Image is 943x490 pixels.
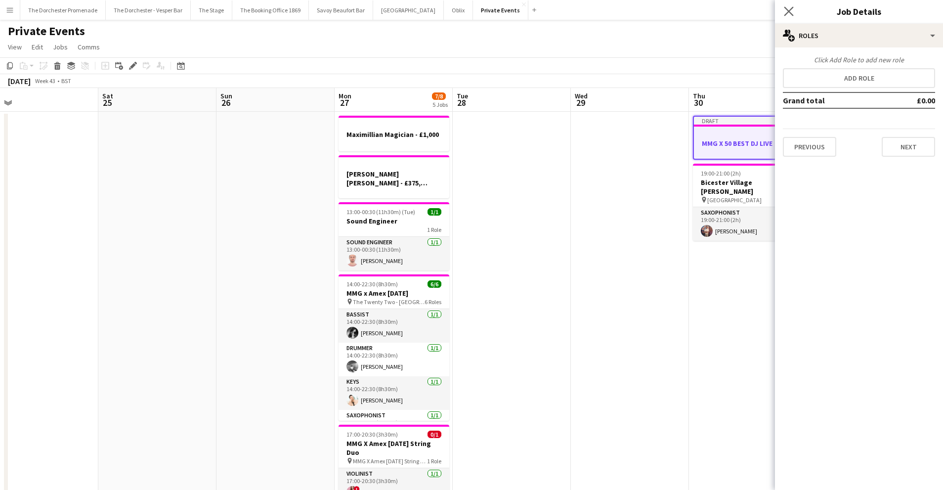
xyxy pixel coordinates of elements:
div: Click Add Role to add new role [783,55,935,64]
app-card-role: Keys1/114:00-22:30 (8h30m)[PERSON_NAME] [339,376,449,410]
button: Savoy Beaufort Bar [309,0,373,20]
button: Private Events [473,0,528,20]
button: The Stage [191,0,232,20]
span: 28 [455,97,468,108]
button: Add role [783,68,935,88]
span: 6 Roles [425,298,441,306]
div: [DATE] [8,76,31,86]
h3: Bicester Village [PERSON_NAME] [693,178,804,196]
a: View [4,41,26,53]
span: 29 [573,97,588,108]
app-job-card: 14:00-22:30 (8h30m)6/6MMG x Amex [DATE] The Twenty Two - [GEOGRAPHIC_DATA]6 RolesBassist1/114:00-... [339,274,449,421]
app-card-role: Sound Engineer1/113:00-00:30 (11h30m)[PERSON_NAME] [339,237,449,270]
h3: MMG X 50 BEST DJ LIVE [694,139,803,148]
span: Comms [78,43,100,51]
span: Thu [693,91,705,100]
app-job-card: Maximillian Magician - £1,000 [339,116,449,151]
a: Jobs [49,41,72,53]
span: View [8,43,22,51]
app-job-card: DraftMMG X 50 BEST DJ LIVE [693,116,804,160]
app-card-role: Drummer1/114:00-22:30 (8h30m)[PERSON_NAME] [339,343,449,376]
span: Week 43 [33,77,57,85]
button: Oblix [444,0,473,20]
div: Roles [775,24,943,47]
td: Grand total [783,92,888,108]
span: Mon [339,91,351,100]
h3: Job Details [775,5,943,18]
span: 1 Role [427,457,441,465]
span: Jobs [53,43,68,51]
app-job-card: [PERSON_NAME] [PERSON_NAME] - £375, onboard [339,155,449,198]
h3: MMG X Amex [DATE] String Duo [339,439,449,457]
h3: Maximillian Magician - £1,000 [339,130,449,139]
span: 19:00-21:00 (2h) [701,170,741,177]
span: 6/6 [428,280,441,288]
div: BST [61,77,71,85]
span: [GEOGRAPHIC_DATA] [707,196,762,204]
button: The Booking Office 1869 [232,0,309,20]
app-job-card: 13:00-00:30 (11h30m) (Tue)1/1Sound Engineer1 RoleSound Engineer1/113:00-00:30 (11h30m)[PERSON_NAME] [339,202,449,270]
button: Previous [783,137,836,157]
span: Sat [102,91,113,100]
span: 26 [219,97,232,108]
span: 7/8 [432,92,446,100]
span: Wed [575,91,588,100]
td: £0.00 [888,92,935,108]
a: Edit [28,41,47,53]
span: Edit [32,43,43,51]
app-card-role: Bassist1/114:00-22:30 (8h30m)[PERSON_NAME] [339,309,449,343]
span: MMG X Amex [DATE] String Duo [353,457,427,465]
h3: Sound Engineer [339,217,449,225]
a: Comms [74,41,104,53]
app-job-card: 19:00-21:00 (2h)1/1Bicester Village [PERSON_NAME] [GEOGRAPHIC_DATA]1 RoleSaxophonist1/119:00-21:0... [693,164,804,241]
button: [GEOGRAPHIC_DATA] [373,0,444,20]
button: The Dorchester - Vesper Bar [106,0,191,20]
span: 1 Role [427,226,441,233]
span: Sun [220,91,232,100]
div: Draft [694,117,803,125]
app-card-role: Saxophonist1/119:00-21:00 (2h)[PERSON_NAME] [693,207,804,241]
div: 5 Jobs [432,101,448,108]
span: 17:00-20:30 (3h30m) [346,431,398,438]
span: The Twenty Two - [GEOGRAPHIC_DATA] [353,298,425,306]
app-card-role: Saxophonist1/114:00-22:30 (8h30m) [339,410,449,446]
span: 30 [691,97,705,108]
span: 27 [337,97,351,108]
span: 14:00-22:30 (8h30m) [346,280,398,288]
button: Next [882,137,935,157]
span: Tue [457,91,468,100]
button: The Dorchester Promenade [20,0,106,20]
h3: MMG x Amex [DATE] [339,289,449,298]
span: 13:00-00:30 (11h30m) (Tue) [346,208,415,216]
span: 25 [101,97,113,108]
span: 1/1 [428,208,441,216]
h1: Private Events [8,24,85,39]
span: 0/1 [428,431,441,438]
h3: [PERSON_NAME] [PERSON_NAME] - £375, onboard [339,170,449,187]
